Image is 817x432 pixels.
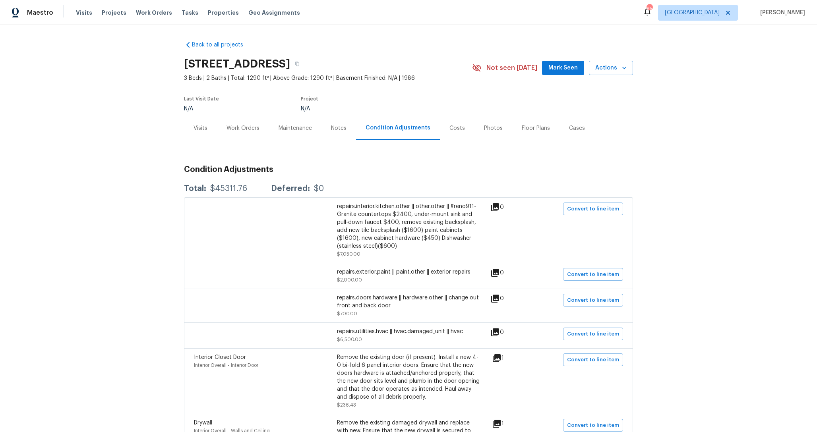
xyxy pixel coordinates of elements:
[337,278,362,282] span: $2,000.00
[337,252,360,256] span: $7,050.00
[567,330,619,339] span: Convert to line item
[589,61,633,75] button: Actions
[182,10,198,15] span: Tasks
[522,124,550,132] div: Floor Plans
[337,202,480,250] div: repairs.interior.kitchen.other || other.other || #reno911-Granite countertops $2400, under-mount ...
[290,57,304,71] button: Copy Address
[337,353,480,401] div: Remove the existing door (if present). Install a new 4-0 bi-fold 6 panel interior doors. Ensure t...
[194,420,212,426] span: Drywall
[337,337,362,342] span: $6,500.00
[184,96,219,101] span: Last Visit Date
[194,363,258,368] span: Interior Overall - Interior Door
[757,9,805,17] span: [PERSON_NAME]
[563,268,623,281] button: Convert to line item
[194,124,207,132] div: Visits
[563,202,623,215] button: Convert to line item
[227,124,259,132] div: Work Orders
[542,61,584,75] button: Mark Seen
[279,124,312,132] div: Maintenance
[184,74,472,82] span: 3 Beds | 2 Baths | Total: 1290 ft² | Above Grade: 1290 ft² | Basement Finished: N/A | 1986
[76,9,92,17] span: Visits
[366,124,430,132] div: Condition Adjustments
[301,106,453,112] div: N/A
[492,353,529,363] div: 1
[569,124,585,132] div: Cases
[194,355,246,360] span: Interior Closet Door
[337,268,480,276] div: repairs.exterior.paint || paint.other || exterior repairs
[136,9,172,17] span: Work Orders
[486,64,537,72] span: Not seen [DATE]
[314,185,324,193] div: $0
[184,41,260,49] a: Back to all projects
[563,294,623,307] button: Convert to line item
[563,328,623,340] button: Convert to line item
[337,403,356,407] span: $236.43
[492,419,529,428] div: 1
[490,268,529,278] div: 0
[337,328,480,336] div: repairs.utilities.hvac || hvac.damaged_unit || hvac
[490,202,529,212] div: 0
[595,63,627,73] span: Actions
[665,9,720,17] span: [GEOGRAPHIC_DATA]
[567,296,619,305] span: Convert to line item
[563,353,623,366] button: Convert to line item
[484,124,503,132] div: Photos
[184,60,290,68] h2: [STREET_ADDRESS]
[184,185,206,193] div: Total:
[490,294,529,303] div: 0
[449,124,465,132] div: Costs
[647,5,652,13] div: 85
[548,63,578,73] span: Mark Seen
[184,166,633,174] h3: Condition Adjustments
[301,96,318,101] span: Project
[102,9,126,17] span: Projects
[567,355,619,364] span: Convert to line item
[337,311,357,316] span: $700.00
[184,106,219,112] div: N/A
[208,9,239,17] span: Properties
[248,9,300,17] span: Geo Assignments
[271,185,310,193] div: Deferred:
[490,328,529,337] div: 0
[567,421,619,430] span: Convert to line item
[337,294,480,310] div: repairs.doors.hardware || hardware.other || change out front and back door
[331,124,347,132] div: Notes
[567,204,619,214] span: Convert to line item
[210,185,247,193] div: $45311.76
[567,270,619,279] span: Convert to line item
[27,9,53,17] span: Maestro
[563,419,623,432] button: Convert to line item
